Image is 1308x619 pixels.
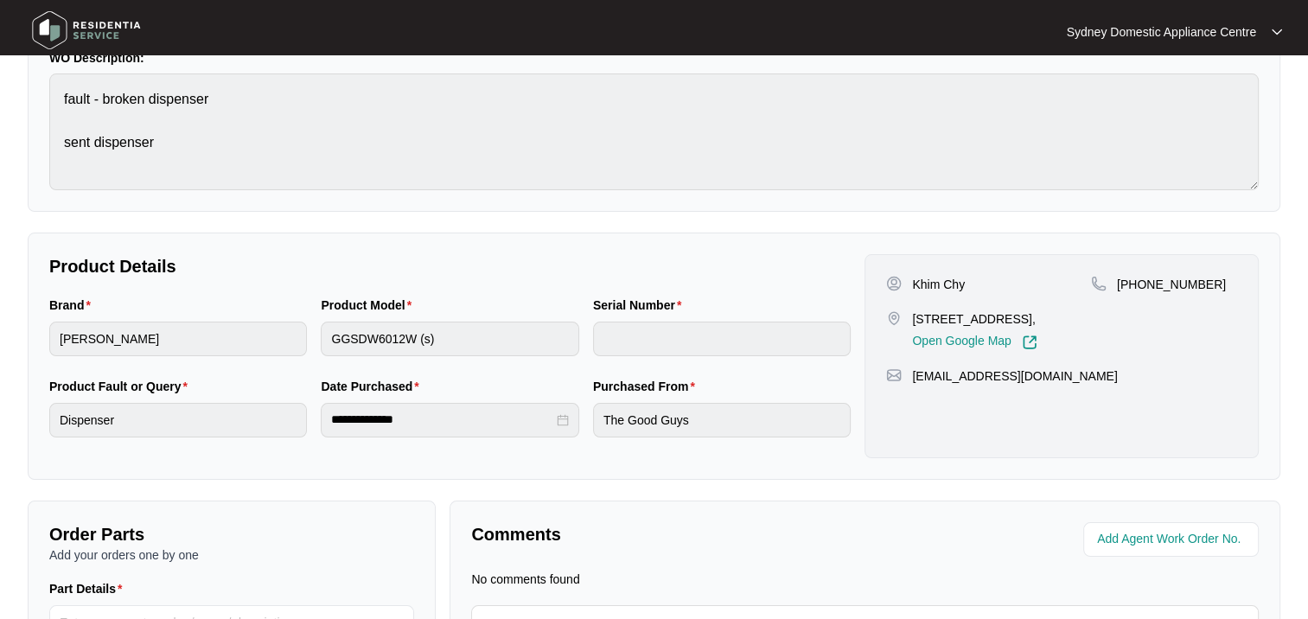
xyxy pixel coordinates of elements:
[886,367,902,383] img: map-pin
[912,367,1117,385] p: [EMAIL_ADDRESS][DOMAIN_NAME]
[1067,23,1256,41] p: Sydney Domestic Appliance Centre
[49,378,195,395] label: Product Fault or Query
[49,546,414,564] p: Add your orders one by one
[49,522,414,546] p: Order Parts
[331,411,552,429] input: Date Purchased
[49,297,98,314] label: Brand
[912,276,965,293] p: Khim Chy
[912,335,1037,350] a: Open Google Map
[1097,529,1248,550] input: Add Agent Work Order No.
[593,297,688,314] label: Serial Number
[593,403,851,437] input: Purchased From
[1022,335,1037,350] img: Link-External
[471,522,852,546] p: Comments
[886,276,902,291] img: user-pin
[49,73,1259,190] textarea: fault - broken dispenser sent dispenser
[49,403,307,437] input: Product Fault or Query
[1091,276,1107,291] img: map-pin
[912,310,1037,328] p: [STREET_ADDRESS],
[49,580,130,597] label: Part Details
[49,254,851,278] p: Product Details
[49,322,307,356] input: Brand
[1117,276,1226,293] p: [PHONE_NUMBER]
[26,4,147,56] img: residentia service logo
[1272,28,1282,36] img: dropdown arrow
[321,322,578,356] input: Product Model
[886,310,902,326] img: map-pin
[321,297,418,314] label: Product Model
[593,322,851,356] input: Serial Number
[593,378,702,395] label: Purchased From
[471,571,579,588] p: No comments found
[321,378,425,395] label: Date Purchased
